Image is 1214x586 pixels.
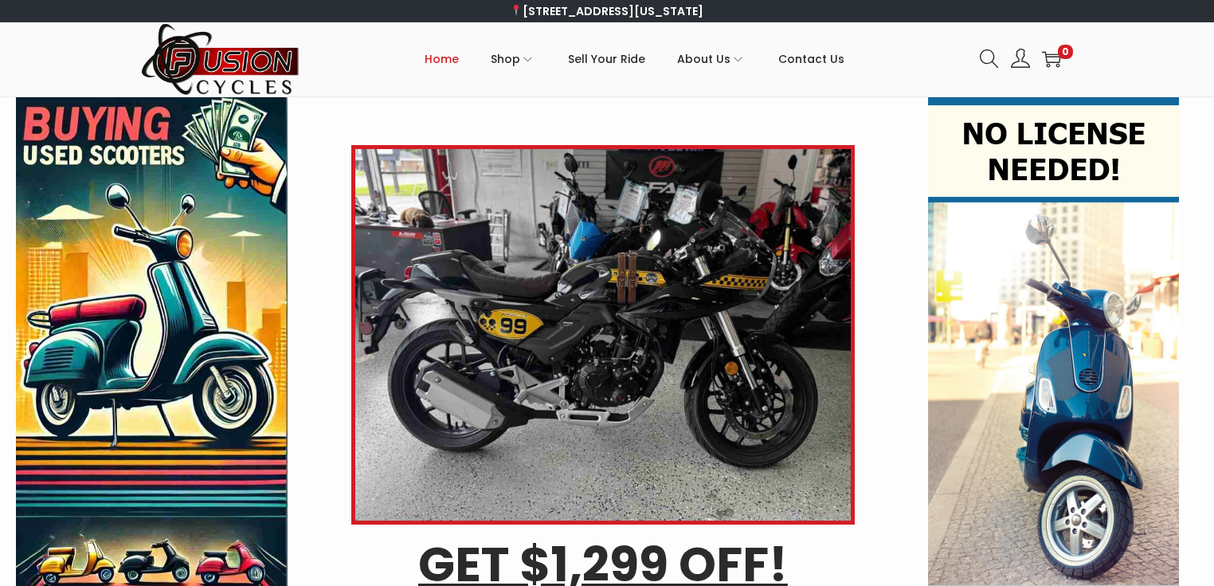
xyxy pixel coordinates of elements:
[778,23,844,95] a: Contact Us
[677,23,746,95] a: About Us
[491,39,520,79] span: Shop
[568,39,645,79] span: Sell Your Ride
[425,23,459,95] a: Home
[568,23,645,95] a: Sell Your Ride
[300,23,968,95] nav: Primary navigation
[491,23,536,95] a: Shop
[425,39,459,79] span: Home
[511,3,704,19] a: [STREET_ADDRESS][US_STATE]
[511,5,522,16] img: 📍
[1042,49,1061,69] a: 0
[141,22,300,96] img: Woostify retina logo
[778,39,844,79] span: Contact Us
[677,39,730,79] span: About Us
